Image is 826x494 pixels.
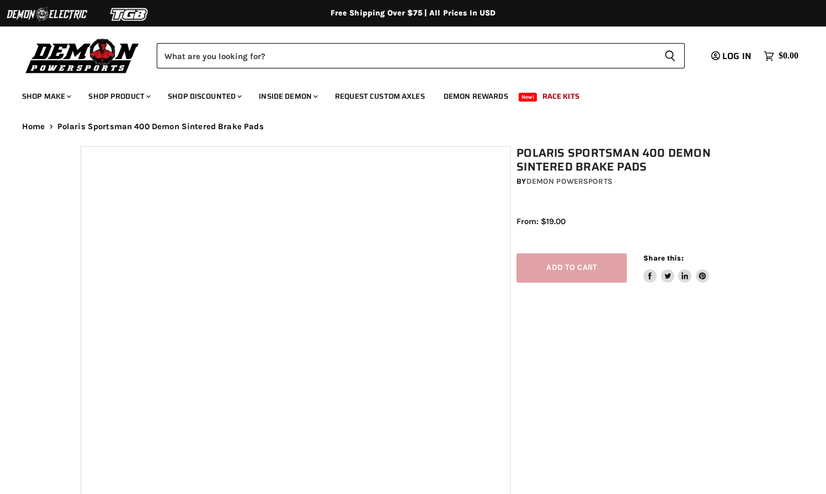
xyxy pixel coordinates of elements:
[327,85,433,108] a: Request Custom Axles
[526,177,612,186] a: Demon Powersports
[80,85,157,108] a: Shop Product
[88,4,171,25] img: TGB Logo 2
[516,176,751,188] div: by
[57,122,264,131] span: Polaris Sportsman 400 Demon Sintered Brake Pads
[14,85,78,108] a: Shop Make
[157,43,685,68] form: Product
[516,216,566,226] span: From: $19.00
[22,36,143,75] img: Demon Powersports
[643,254,683,262] span: Share this:
[22,122,45,131] a: Home
[516,146,751,174] h1: Polaris Sportsman 400 Demon Sintered Brake Pads
[534,85,588,108] a: Race Kits
[758,48,804,64] a: $0.00
[643,253,709,283] aside: Share this:
[6,4,88,25] img: Demon Electric Logo 2
[157,43,656,68] input: Search
[14,81,796,108] ul: Main menu
[519,93,537,102] span: New!
[251,85,324,108] a: Inside Demon
[722,49,752,63] span: Log in
[435,85,516,108] a: Demon Rewards
[706,51,758,61] a: Log in
[779,51,798,61] span: $0.00
[656,43,685,68] button: Search
[159,85,248,108] a: Shop Discounted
